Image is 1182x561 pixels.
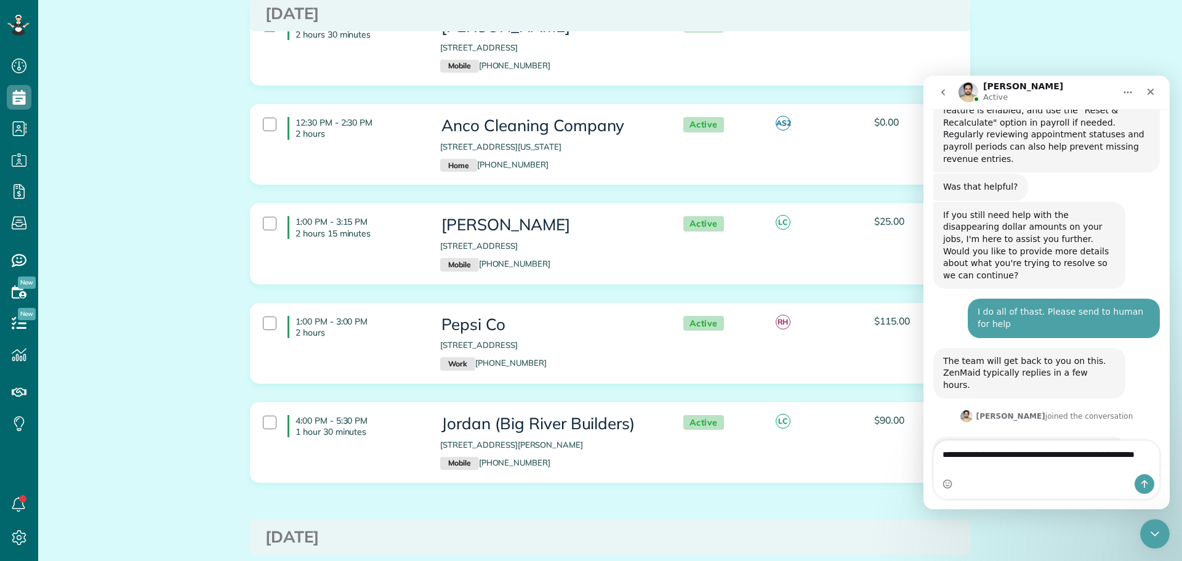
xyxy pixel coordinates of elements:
[440,240,658,252] p: [STREET_ADDRESS]
[440,216,658,234] h3: [PERSON_NAME]
[776,315,790,329] span: RH
[440,316,658,334] h3: Pepsi Co
[440,159,549,169] a: Home[PHONE_NUMBER]
[440,439,658,451] p: [STREET_ADDRESS][PERSON_NAME]
[295,128,422,139] p: 2 hours
[683,316,724,331] span: Active
[440,357,475,371] small: Work
[440,358,547,368] a: Work[PHONE_NUMBER]
[440,457,478,470] small: Mobile
[287,117,422,139] h4: 12:30 PM - 2:30 PM
[295,29,422,40] p: 2 hours 30 minutes
[440,415,658,433] h3: Jordan (Big River Builders)
[440,42,658,54] p: [STREET_ADDRESS]
[874,315,910,327] span: $115.00
[440,18,658,36] h3: [PERSON_NAME]
[265,5,955,23] h3: [DATE]
[295,228,422,239] p: 2 hours 15 minutes
[287,316,422,338] h4: 1:00 PM - 3:00 PM
[776,116,790,131] span: AS2
[295,426,422,437] p: 1 hour 30 minutes
[776,215,790,230] span: LC
[287,216,422,238] h4: 1:00 PM - 3:15 PM
[683,117,724,132] span: Active
[211,398,231,418] button: Send a message…
[440,60,478,73] small: Mobile
[683,216,724,232] span: Active
[923,76,1170,509] iframe: Intercom live chat
[1140,519,1170,549] iframe: Intercom live chat
[10,361,236,452] div: Edgar says…
[874,116,899,128] span: $0.00
[440,259,550,268] a: Mobile[PHONE_NUMBER]
[874,215,904,227] span: $25.00
[295,327,422,338] p: 2 hours
[683,415,724,430] span: Active
[10,361,202,430] div: Hi [PERSON_NAME],
[18,276,36,289] span: New
[874,414,904,426] span: $90.00
[19,403,29,413] button: Emoji picker
[265,528,955,546] h3: [DATE]
[440,60,550,70] a: Mobile[PHONE_NUMBER]
[287,415,422,437] h4: 4:00 PM - 5:30 PM
[776,414,790,429] span: LC
[440,141,658,153] p: [STREET_ADDRESS][US_STATE]
[18,308,36,320] span: New
[10,365,236,398] textarea: Message…
[440,159,476,172] small: Home
[440,117,658,135] h3: Anco Cleaning Company
[440,339,658,351] p: [STREET_ADDRESS]
[440,458,550,467] a: Mobile[PHONE_NUMBER]
[440,258,478,272] small: Mobile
